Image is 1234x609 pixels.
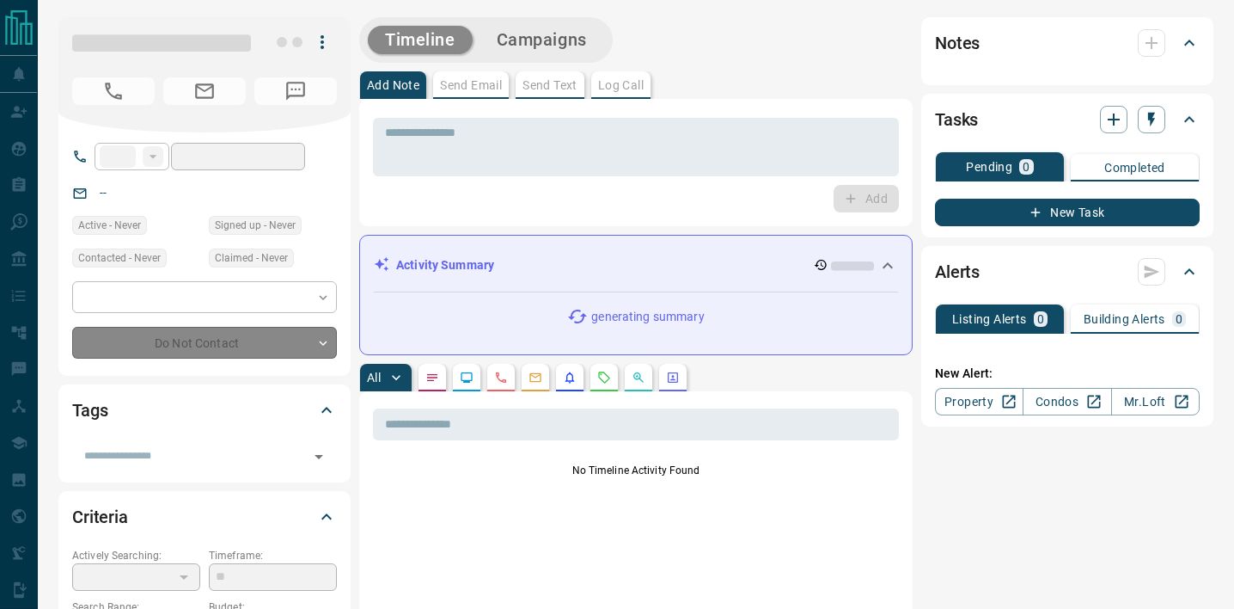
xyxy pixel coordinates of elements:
span: Contacted - Never [78,249,161,267]
svg: Calls [494,371,508,384]
span: No Number [254,77,337,105]
p: generating summary [591,308,704,326]
svg: Agent Actions [666,371,680,384]
span: Signed up - Never [215,217,296,234]
div: Tags [72,390,337,431]
span: Claimed - Never [215,249,288,267]
svg: Lead Browsing Activity [460,371,473,384]
p: Add Note [367,79,419,91]
button: New Task [935,199,1200,226]
a: Mr.Loft [1111,388,1200,415]
p: Timeframe: [209,548,337,563]
h2: Notes [935,29,980,57]
a: Condos [1023,388,1111,415]
a: -- [100,186,107,200]
div: Tasks [935,99,1200,140]
svg: Notes [425,371,439,384]
div: Alerts [935,251,1200,292]
h2: Criteria [72,503,128,531]
div: Notes [935,22,1200,64]
svg: Listing Alerts [563,371,577,384]
span: No Email [163,77,246,105]
div: Activity Summary [374,249,898,281]
p: All [367,372,381,384]
p: Building Alerts [1084,313,1165,325]
h2: Alerts [935,258,980,286]
span: Active - Never [78,217,141,234]
p: 0 [1023,161,1029,173]
span: No Number [72,77,155,105]
button: Campaigns [480,26,604,54]
p: Activity Summary [396,256,494,274]
svg: Requests [597,371,611,384]
button: Open [307,445,331,469]
p: Completed [1104,162,1165,174]
p: 0 [1037,313,1044,325]
p: New Alert: [935,365,1200,383]
svg: Emails [528,371,542,384]
p: Listing Alerts [952,313,1027,325]
svg: Opportunities [632,371,645,384]
h2: Tags [72,397,107,424]
h2: Tasks [935,106,978,133]
p: Pending [966,161,1012,173]
button: Timeline [368,26,473,54]
div: Do Not Contact [72,327,337,359]
div: Criteria [72,496,337,538]
p: No Timeline Activity Found [373,463,899,478]
a: Property [935,388,1023,415]
p: 0 [1176,313,1182,325]
p: Actively Searching: [72,548,200,563]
